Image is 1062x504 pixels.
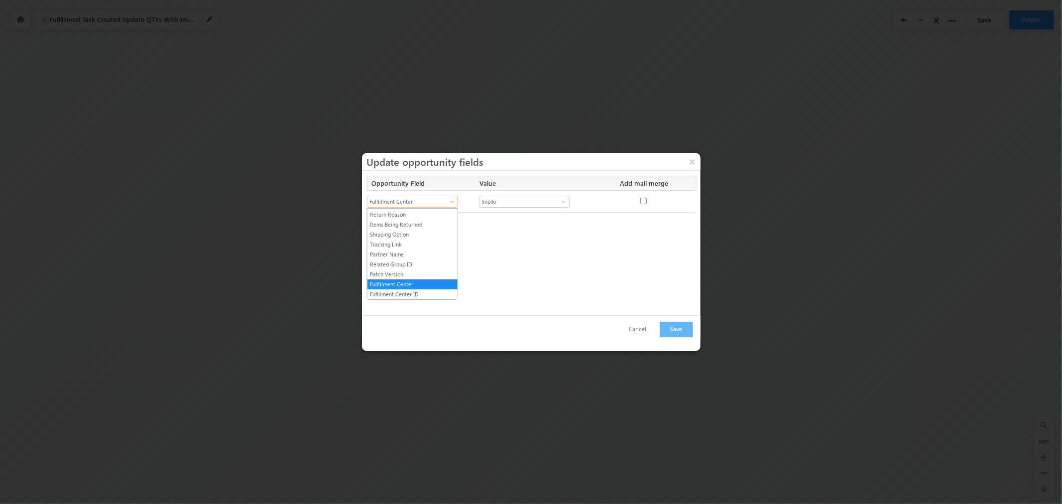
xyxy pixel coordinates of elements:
[367,290,458,299] a: Fufillment Center ID
[367,260,458,269] a: Related Group ID
[620,176,696,190] div: Add mail merge
[367,220,458,229] a: Items Being Returned
[660,322,693,337] button: Save
[367,208,458,300] ul: Fulfillment Center
[367,196,458,208] a: Fulfillment Center
[367,270,458,279] a: Patch Version
[367,280,458,289] a: Fulfillment Center
[479,176,611,190] div: Value
[367,197,449,206] span: Fulfillment Center
[367,176,472,190] div: Opportunity Field
[367,230,458,239] a: Shipping Option
[367,250,458,259] a: Partner Name
[367,210,458,219] a: Return Reason
[367,218,696,227] div: +
[619,322,657,337] button: Cancel
[367,153,701,170] h3: Update opportunity fields
[556,197,569,207] a: Show All Items
[479,196,570,208] input: Type to Search
[367,240,458,249] a: Tracking Link
[685,153,701,170] button: ×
